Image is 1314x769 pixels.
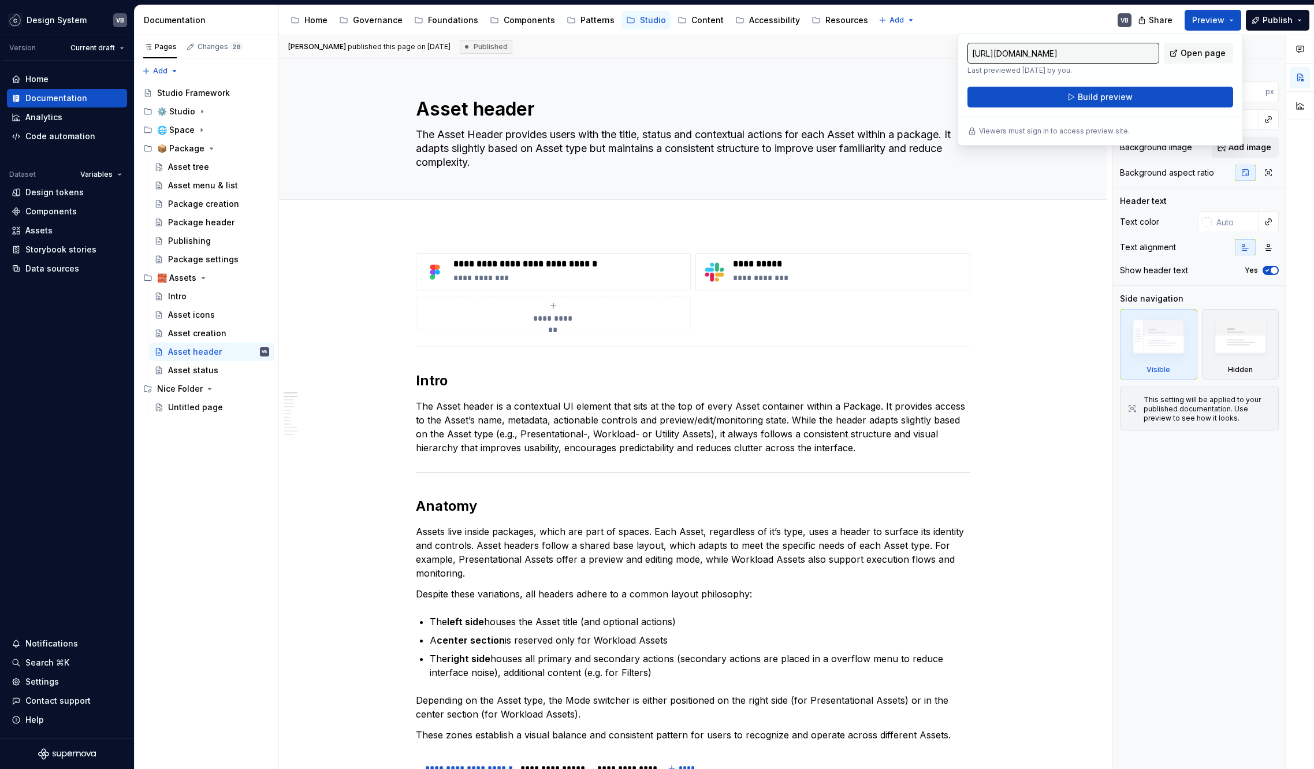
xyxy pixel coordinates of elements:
[1228,365,1253,374] div: Hidden
[1246,10,1309,31] button: Publish
[1185,10,1241,31] button: Preview
[1263,14,1293,26] span: Publish
[150,324,274,343] a: Asset creation
[7,711,127,729] button: Help
[889,16,904,25] span: Add
[410,11,483,29] a: Foundations
[460,40,512,54] div: Published
[7,70,127,88] a: Home
[979,127,1130,136] p: Viewers must sign in to access preview site.
[1144,395,1271,423] div: This setting will be applied to your published documentation. Use preview to see how it looks.
[1120,242,1176,253] div: Text alignment
[416,693,970,721] p: Depending on the Asset type, the Mode switcher is either positioned on the right side (for Presen...
[25,244,96,255] div: Storybook stories
[262,346,267,358] div: VB
[38,748,96,760] svg: Supernova Logo
[150,343,274,361] a: Asset headerVB
[691,14,724,26] div: Content
[430,615,970,629] p: The houses the Asset title (and optional actions)
[7,692,127,710] button: Contact support
[562,11,619,29] a: Patterns
[168,180,238,191] div: Asset menu & list
[416,525,970,580] p: Assets live inside packages, which are part of spaces. Each Asset, regardless of it’s type, uses ...
[144,14,274,26] div: Documentation
[157,143,204,154] div: 📦 Package
[25,131,95,142] div: Code automation
[168,235,211,247] div: Publishing
[9,43,36,53] div: Version
[7,259,127,278] a: Data sources
[25,638,78,649] div: Notifications
[80,170,113,179] span: Variables
[139,84,274,417] div: Page tree
[1245,266,1258,275] label: Yes
[168,217,234,228] div: Package header
[334,11,407,29] a: Governance
[168,346,222,358] div: Asset header
[1147,365,1170,374] div: Visible
[150,306,274,324] a: Asset icons
[139,269,274,287] div: 🧱 Assets
[7,89,127,107] a: Documentation
[1212,137,1279,158] button: Add image
[25,714,44,726] div: Help
[353,14,403,26] div: Governance
[150,361,274,380] a: Asset status
[1164,43,1233,64] a: Open page
[967,87,1233,107] button: Build preview
[414,125,968,172] textarea: The Asset Header provides users with the title, status and contextual actions for each Asset with...
[157,124,195,136] div: 🌐 Space
[447,616,484,627] strong: left side
[1265,87,1274,96] p: px
[7,653,127,672] button: Search ⌘K
[8,13,22,27] img: f5634f2a-3c0d-4c0b-9dc3-3862a3e014c7.png
[7,183,127,202] a: Design tokens
[1212,211,1259,232] input: Auto
[25,73,49,85] div: Home
[25,206,77,217] div: Components
[621,11,671,29] a: Studio
[168,328,226,339] div: Asset creation
[25,695,91,707] div: Contact support
[139,102,274,121] div: ⚙️ Studio
[168,365,218,376] div: Asset status
[70,43,115,53] span: Current draft
[153,66,167,76] span: Add
[143,42,177,51] div: Pages
[288,42,346,51] span: [PERSON_NAME]
[673,11,728,29] a: Content
[150,176,274,195] a: Asset menu & list
[157,106,195,117] div: ⚙️ Studio
[25,263,79,274] div: Data sources
[7,221,127,240] a: Assets
[157,383,203,395] div: Nice Folder
[7,673,127,691] a: Settings
[230,42,243,51] span: 26
[731,11,805,29] a: Accessibility
[875,12,918,28] button: Add
[416,399,970,455] p: The Asset header is a contextual UI element that sits at the top of every Asset container within ...
[7,202,127,221] a: Components
[150,158,274,176] a: Asset tree
[807,11,873,29] a: Resources
[139,139,274,158] div: 📦 Package
[25,92,87,104] div: Documentation
[116,16,124,25] div: VB
[139,380,274,398] div: Nice Folder
[168,402,223,413] div: Untitled page
[139,63,182,79] button: Add
[416,372,970,390] h2: Intro
[1120,167,1214,179] div: Background aspect ratio
[1192,14,1224,26] span: Preview
[2,8,132,32] button: Design SystemVB
[1181,47,1226,59] span: Open page
[504,14,555,26] div: Components
[25,187,84,198] div: Design tokens
[580,14,615,26] div: Patterns
[416,728,970,742] p: These zones establish a visual balance and consistent pattern for users to recognize and operate ...
[749,14,800,26] div: Accessibility
[65,40,129,56] button: Current draft
[168,254,239,265] div: Package settings
[640,14,666,26] div: Studio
